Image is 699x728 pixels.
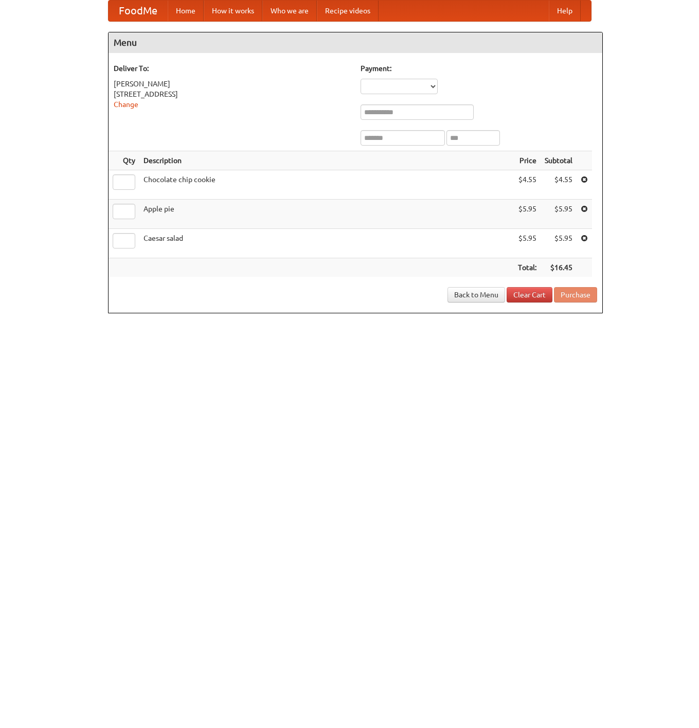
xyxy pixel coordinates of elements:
[114,89,350,99] div: [STREET_ADDRESS]
[554,287,597,303] button: Purchase
[541,200,577,229] td: $5.95
[114,79,350,89] div: [PERSON_NAME]
[514,200,541,229] td: $5.95
[262,1,317,21] a: Who we are
[204,1,262,21] a: How it works
[168,1,204,21] a: Home
[139,151,514,170] th: Description
[514,151,541,170] th: Price
[114,100,138,109] a: Change
[139,170,514,200] td: Chocolate chip cookie
[109,32,602,53] h4: Menu
[541,258,577,277] th: $16.45
[317,1,379,21] a: Recipe videos
[114,63,350,74] h5: Deliver To:
[514,229,541,258] td: $5.95
[447,287,505,303] a: Back to Menu
[507,287,552,303] a: Clear Cart
[139,229,514,258] td: Caesar salad
[109,1,168,21] a: FoodMe
[541,151,577,170] th: Subtotal
[514,258,541,277] th: Total:
[109,151,139,170] th: Qty
[541,170,577,200] td: $4.55
[139,200,514,229] td: Apple pie
[361,63,597,74] h5: Payment:
[514,170,541,200] td: $4.55
[541,229,577,258] td: $5.95
[549,1,581,21] a: Help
